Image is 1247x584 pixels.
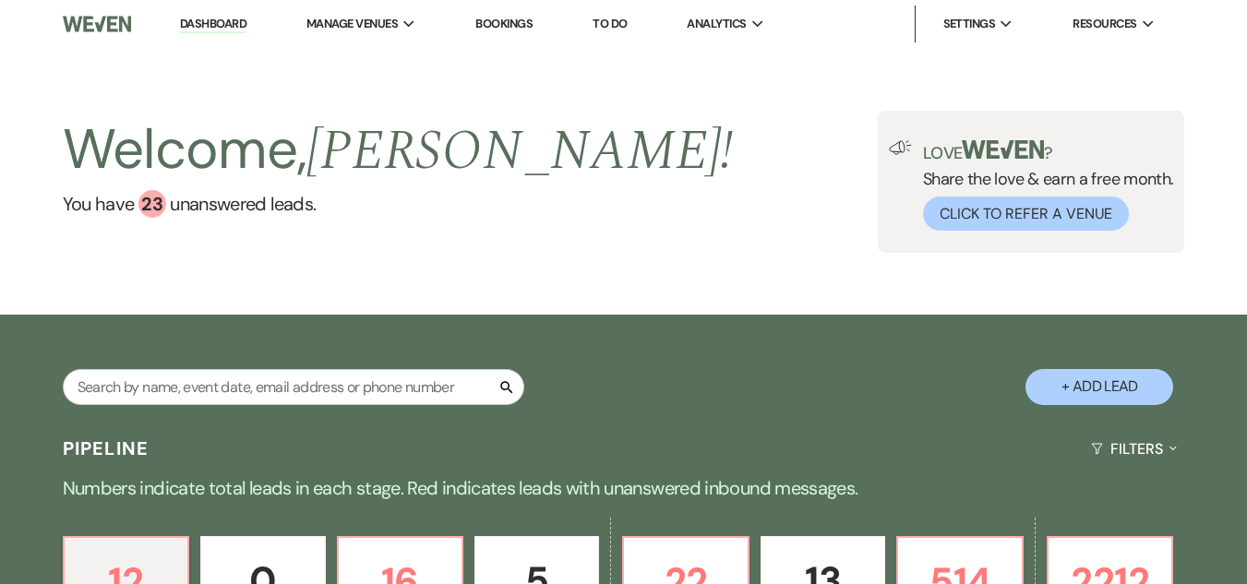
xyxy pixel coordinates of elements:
span: Settings [943,15,996,33]
a: You have 23 unanswered leads. [63,190,734,218]
a: Dashboard [180,16,246,33]
input: Search by name, event date, email address or phone number [63,369,524,405]
span: Analytics [687,15,746,33]
a: Bookings [475,16,533,31]
span: [PERSON_NAME] ! [306,109,733,194]
div: Share the love & earn a free month. [912,140,1174,231]
button: Filters [1084,424,1184,473]
div: 23 [138,190,166,218]
button: Click to Refer a Venue [923,197,1129,231]
span: Manage Venues [306,15,398,33]
h3: Pipeline [63,435,150,461]
span: Resources [1073,15,1136,33]
h2: Welcome, [63,111,734,190]
a: To Do [593,16,627,31]
p: Love ? [923,140,1174,161]
img: loud-speaker-illustration.svg [889,140,912,155]
button: + Add Lead [1025,369,1173,405]
img: Weven Logo [63,5,132,43]
img: weven-logo-green.svg [962,140,1044,159]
